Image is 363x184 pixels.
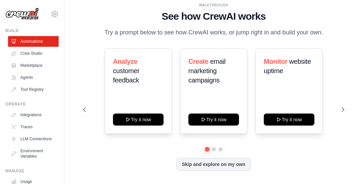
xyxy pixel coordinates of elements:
[83,10,344,22] h1: See how CrewAI works
[264,58,311,74] span: website uptime
[8,122,59,132] a: Traces
[264,58,288,65] span: Monitor
[5,168,59,174] div: Manage
[113,67,139,84] span: customer feedback
[176,158,251,171] button: Skip and explore on my own
[8,36,59,47] a: Automations
[8,110,59,120] a: Integrations
[113,58,137,65] span: Analyze
[188,58,226,84] span: email marketing campaigns
[264,114,314,126] button: Try it now
[113,114,164,126] button: Try it now
[5,28,59,33] div: Build
[8,48,59,59] a: Crew Studio
[8,84,59,95] a: Tool Registry
[188,114,239,126] button: Try it now
[8,146,59,162] a: Environment Variables
[5,102,59,107] div: Operate
[101,28,326,37] p: Try a prompt below to see how CrewAI works, or jump right in and build your own.
[188,58,208,65] span: Create
[8,134,59,144] a: LLM Connections
[8,72,59,83] a: Agents
[83,3,344,8] div: WALKTHROUGH
[8,60,59,71] a: Marketplace
[5,8,39,20] img: Logo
